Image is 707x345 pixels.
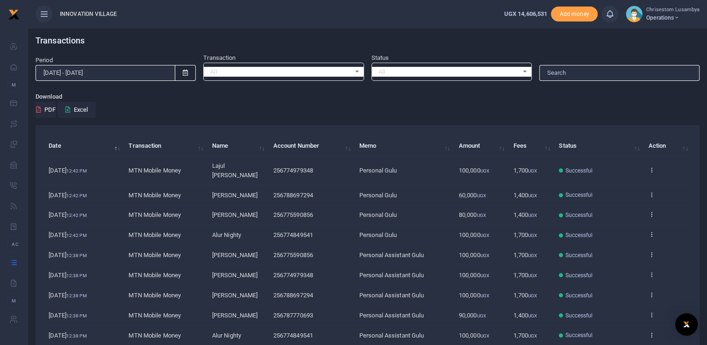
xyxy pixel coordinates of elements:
li: M [7,77,20,93]
span: Successful [565,166,593,175]
th: Amount: activate to sort column ascending [454,136,508,156]
small: 12:42 PM [66,193,87,198]
span: [DATE] [49,167,86,174]
input: select period [36,65,175,81]
span: All [378,67,518,77]
th: Account Number: activate to sort column ascending [268,136,354,156]
small: 12:38 PM [66,333,87,338]
span: 1,400 [513,312,537,319]
span: Successful [565,331,593,339]
span: Personal Gulu [359,211,397,218]
span: 1,400 [513,211,537,218]
small: UGX [528,293,537,298]
span: 1,400 [513,192,537,199]
span: MTN Mobile Money [129,231,181,238]
small: UGX [480,333,489,338]
th: Name: activate to sort column ascending [207,136,268,156]
span: 100,000 [459,252,489,259]
span: Personal Assistant Gulu [359,332,424,339]
th: Fees: activate to sort column ascending [508,136,554,156]
span: [DATE] [49,332,86,339]
small: UGX [528,333,537,338]
p: Download [36,92,700,102]
label: Status [371,53,389,63]
label: Period [36,56,53,65]
span: 80,000 [459,211,486,218]
small: UGX [528,213,537,218]
small: UGX [528,168,537,173]
span: MTN Mobile Money [129,292,181,299]
small: 12:38 PM [66,273,87,278]
span: 256774979348 [273,167,313,174]
small: UGX [528,193,537,198]
span: 90,000 [459,312,486,319]
span: Successful [565,231,593,239]
span: Successful [565,291,593,300]
span: UGX 14,606,531 [504,10,547,17]
span: Personal Gulu [359,231,397,238]
span: Personal Assistant Gulu [359,292,424,299]
span: [DATE] [49,272,86,279]
span: 100,000 [459,231,489,238]
th: Date: activate to sort column descending [43,136,123,156]
span: MTN Mobile Money [129,211,181,218]
small: 12:42 PM [66,168,87,173]
span: [PERSON_NAME] [212,312,257,319]
small: UGX [480,273,489,278]
span: MTN Mobile Money [129,332,181,339]
span: 256774849541 [273,332,313,339]
span: [DATE] [49,252,86,259]
span: 256774849541 [273,231,313,238]
span: [DATE] [49,292,86,299]
span: 1,700 [513,231,537,238]
small: UGX [480,293,489,298]
span: INNOVATION VILLAGE [56,10,121,18]
li: Ac [7,237,20,252]
span: [DATE] [49,192,86,199]
span: Successful [565,311,593,320]
span: [PERSON_NAME] [212,292,257,299]
span: Successful [565,251,593,259]
small: UGX [477,193,486,198]
span: [PERSON_NAME] [212,211,257,218]
img: logo-small [8,9,20,20]
span: Alur Nighty [212,231,241,238]
span: All [210,67,350,77]
a: Add money [551,10,598,17]
label: Transaction [203,53,236,63]
span: Personal Gulu [359,167,397,174]
span: Successful [565,191,593,199]
li: M [7,293,20,309]
span: Successful [565,211,593,219]
span: [PERSON_NAME] [212,192,257,199]
th: Status: activate to sort column ascending [554,136,643,156]
span: [PERSON_NAME] [212,272,257,279]
span: 1,700 [513,252,537,259]
small: UGX [480,168,489,173]
a: profile-user Chrisestom Lusambya Operations [626,6,700,22]
span: 1,700 [513,272,537,279]
span: Lajul [PERSON_NAME] [212,162,257,179]
span: 100,000 [459,272,489,279]
span: [DATE] [49,231,86,238]
small: UGX [477,213,486,218]
span: 100,000 [459,292,489,299]
span: Operations [646,14,700,22]
a: logo-small logo-large logo-large [8,10,20,17]
small: 12:42 PM [66,213,87,218]
input: Search [539,65,700,81]
span: 100,000 [459,167,489,174]
li: Wallet ballance [500,9,551,19]
small: 12:38 PM [66,293,87,298]
span: 256775590856 [273,211,313,218]
span: 256774979348 [273,272,313,279]
small: UGX [480,233,489,238]
span: 256788697294 [273,292,313,299]
span: Add money [551,7,598,22]
span: [DATE] [49,312,86,319]
span: MTN Mobile Money [129,252,181,259]
span: 256775590856 [273,252,313,259]
small: UGX [528,233,537,238]
a: UGX 14,606,531 [504,9,547,19]
span: 1,700 [513,292,537,299]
